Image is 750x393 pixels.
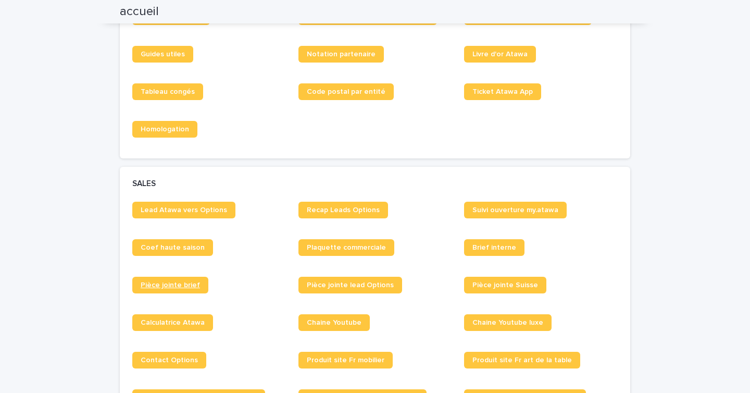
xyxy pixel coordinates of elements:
[472,244,516,251] span: Brief interne
[141,51,185,58] span: Guides utiles
[464,46,536,63] a: Livre d'or Atawa
[472,281,538,289] span: Pièce jointe Suisse
[298,277,402,293] a: Pièce jointe lead Options
[472,357,572,364] span: Produit site Fr art de la table
[132,46,193,63] a: Guides utiles
[307,281,394,289] span: Pièce jointe lead Options
[307,51,376,58] span: Notation partenaire
[141,281,200,289] span: Pièce jointe brief
[472,206,558,214] span: Suivi ouverture my.atawa
[307,357,384,364] span: Produit site Fr mobilier
[132,121,197,138] a: Homologation
[132,202,235,218] a: Lead Atawa vers Options
[472,51,528,58] span: Livre d'or Atawa
[141,357,198,364] span: Contact Options
[132,239,213,256] a: Coef haute saison
[141,126,189,133] span: Homologation
[132,179,156,189] h2: SALES
[132,352,206,369] a: Contact Options
[141,319,205,326] span: Calculatrice Atawa
[298,314,370,331] a: Chaine Youtube
[141,206,227,214] span: Lead Atawa vers Options
[307,244,386,251] span: Plaquette commerciale
[307,206,380,214] span: Recap Leads Options
[298,202,388,218] a: Recap Leads Options
[298,239,394,256] a: Plaquette commerciale
[298,46,384,63] a: Notation partenaire
[141,244,205,251] span: Coef haute saison
[464,314,552,331] a: Chaine Youtube luxe
[464,352,580,369] a: Produit site Fr art de la table
[141,88,195,95] span: Tableau congés
[307,319,361,326] span: Chaine Youtube
[120,4,159,19] h2: accueil
[132,314,213,331] a: Calculatrice Atawa
[132,83,203,100] a: Tableau congés
[464,277,546,293] a: Pièce jointe Suisse
[298,83,394,100] a: Code postal par entité
[472,88,533,95] span: Ticket Atawa App
[132,277,208,293] a: Pièce jointe brief
[464,83,541,100] a: Ticket Atawa App
[472,319,543,326] span: Chaine Youtube luxe
[464,202,567,218] a: Suivi ouverture my.atawa
[298,352,393,369] a: Produit site Fr mobilier
[307,88,385,95] span: Code postal par entité
[464,239,524,256] a: Brief interne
